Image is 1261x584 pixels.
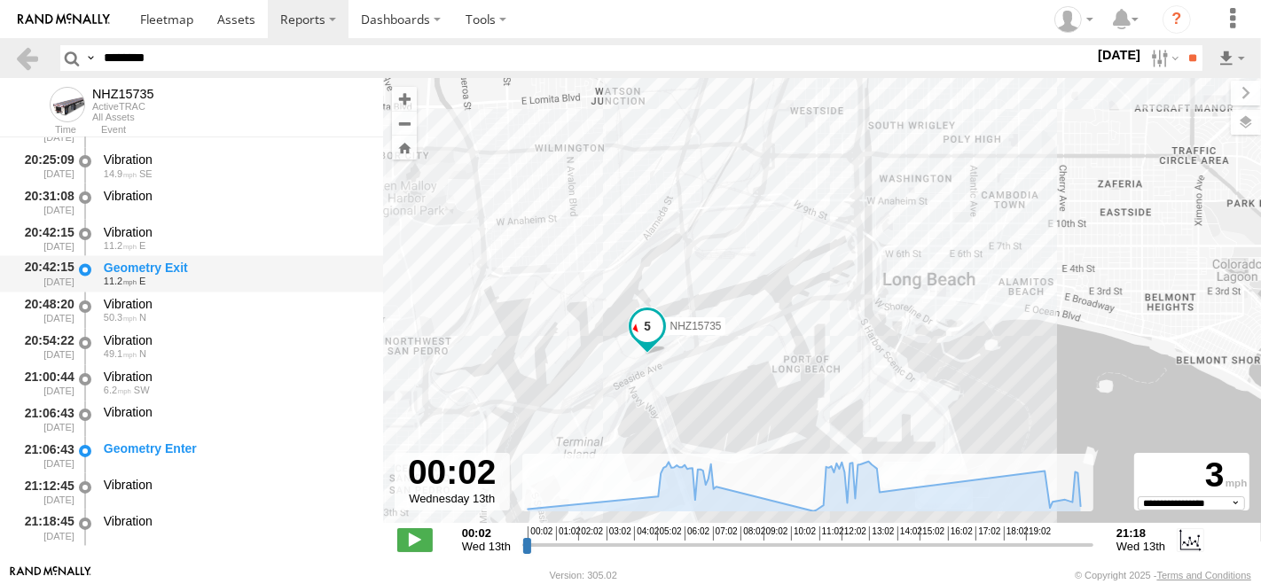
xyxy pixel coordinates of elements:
span: 09:02 [764,526,788,541]
a: Visit our Website [10,566,91,584]
span: 16:02 [948,526,973,541]
a: Terms and Conditions [1157,570,1251,580]
label: Search Query [83,45,98,71]
strong: 21:18 [1116,526,1165,540]
label: Play/Stop [397,528,433,551]
i: ? [1163,5,1191,34]
div: Vibration [104,405,366,421]
div: Vibration [104,297,366,313]
span: Heading: 68 [139,240,145,251]
span: 11.2 [104,240,137,251]
div: Vibration [104,333,366,349]
span: 06:02 [685,526,709,541]
div: 20:42:15 [DATE] [14,222,76,254]
button: Zoom in [392,87,417,111]
div: Vibration [104,224,366,240]
button: Zoom out [392,111,417,136]
span: 05:02 [657,526,682,541]
div: 21:18:45 [DATE] [14,511,76,544]
div: Zulema McIntosch [1048,6,1100,33]
div: 20:48:20 [DATE] [14,294,76,327]
div: ActiveTRAC [92,101,154,112]
button: Zoom Home [392,136,417,160]
div: Vibration [104,478,366,494]
span: 07:02 [713,526,738,541]
div: © Copyright 2025 - [1075,570,1251,580]
div: Vibration [104,370,366,385]
span: 11.2 [104,276,137,287]
span: 04:02 [634,526,659,541]
div: Vibration [104,188,366,204]
span: 00:02 [528,526,552,541]
div: 21:06:43 [DATE] [14,403,76,436]
span: 08:02 [740,526,765,541]
div: Geometry Enter [104,441,366,457]
span: 13:02 [869,526,894,541]
span: 14.9 [104,168,137,179]
label: Export results as... [1217,45,1247,71]
span: 18:02 [1004,526,1029,541]
a: Back to previous Page [14,45,40,71]
div: 20:54:22 [DATE] [14,331,76,363]
span: 02:02 [578,526,603,541]
span: 6.2 [104,385,131,396]
div: NHZ15735 - View Asset History [92,87,154,101]
div: Time [14,126,76,135]
span: Heading: 224 [134,385,150,396]
div: Event [101,126,383,135]
span: Wed 13th Aug 2025 [462,540,511,553]
label: [DATE] [1094,45,1144,65]
div: 3 [1137,456,1247,496]
span: 15:02 [920,526,944,541]
div: Version: 305.02 [550,570,617,580]
div: 20:42:15 [DATE] [14,258,76,291]
span: Heading: 13 [139,349,146,360]
span: 50.3 [104,313,137,323]
div: Vibration [104,514,366,530]
span: 01:02 [556,526,581,541]
span: NHZ15735 [670,320,722,332]
span: 11:02 [819,526,844,541]
span: Heading: 68 [139,276,145,287]
div: Vibration [104,152,366,167]
div: 21:06:43 [DATE] [14,439,76,471]
span: 03:02 [607,526,631,541]
span: 19:02 [1026,526,1051,541]
span: 49.1 [104,349,137,360]
div: All Assets [92,112,154,122]
img: rand-logo.svg [18,13,110,26]
span: 14:02 [897,526,922,541]
span: 12:02 [842,526,866,541]
span: Heading: 360 [139,313,146,323]
div: Geometry Exit [104,261,366,276]
strong: 00:02 [462,526,511,540]
div: 20:31:08 [DATE] [14,185,76,218]
span: 17:02 [975,526,1000,541]
span: Heading: 137 [139,168,153,179]
div: 21:12:45 [DATE] [14,475,76,508]
div: 21:00:44 [DATE] [14,367,76,400]
span: 10:02 [791,526,816,541]
label: Search Filter Options [1144,45,1182,71]
span: Wed 13th Aug 2025 [1116,540,1165,553]
div: 20:25:09 [DATE] [14,150,76,183]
